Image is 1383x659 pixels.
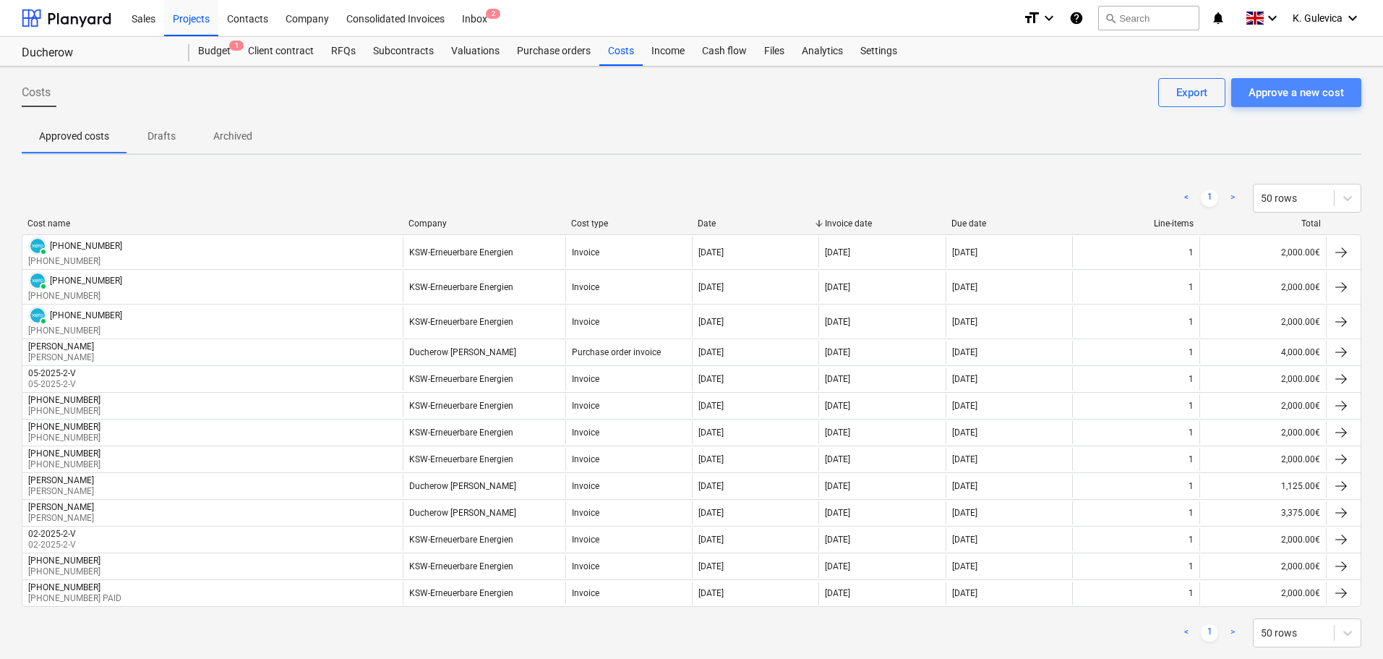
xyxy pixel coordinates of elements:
[698,347,724,357] div: [DATE]
[952,454,977,464] div: [DATE]
[22,46,172,61] div: Ducherow
[229,41,244,51] span: 1
[189,37,239,66] a: Budget1
[1199,448,1326,471] div: 2,000.00€
[1199,341,1326,364] div: 4,000.00€
[1098,6,1199,30] button: Search
[952,401,977,411] div: [DATE]
[599,37,643,66] div: Costs
[643,37,693,66] a: Income
[572,247,599,258] div: Invoice
[1199,237,1326,268] div: 2,000.00€
[1189,508,1194,518] div: 1
[1189,588,1194,598] div: 1
[28,306,47,325] div: Invoice has been synced with Xero and its status is currently PAID
[409,535,513,545] div: KSW-Erneuerbare Energien
[1178,624,1195,642] a: Previous page
[952,347,977,357] div: [DATE]
[1079,218,1194,229] div: Line-items
[28,459,103,471] p: [PHONE_NUMBER]
[508,37,599,66] a: Purchase orders
[409,401,513,411] div: KSW-Erneuerbare Energien
[572,282,599,292] div: Invoice
[793,37,852,66] div: Analytics
[693,37,755,66] a: Cash flow
[486,9,500,19] span: 2
[1189,535,1194,545] div: 1
[698,401,724,411] div: [DATE]
[22,84,51,101] span: Costs
[1189,428,1194,438] div: 1
[1249,83,1344,102] div: Approve a new cost
[698,218,813,229] div: Date
[409,508,516,518] div: Ducherow [PERSON_NAME]
[189,37,239,66] div: Budget
[952,481,977,491] div: [DATE]
[1211,9,1225,27] i: notifications
[1189,561,1194,571] div: 1
[825,454,850,464] div: [DATE]
[572,508,599,518] div: Invoice
[852,37,906,66] a: Settings
[28,405,103,417] p: [PHONE_NUMBER]
[1189,374,1194,384] div: 1
[364,37,442,66] a: Subcontracts
[442,37,508,66] a: Valuations
[572,535,599,545] div: Invoice
[1201,190,1218,207] a: Page 1 is your current page
[1158,78,1225,107] button: Export
[1199,306,1326,337] div: 2,000.00€
[239,37,322,66] a: Client contract
[952,317,977,327] div: [DATE]
[1344,9,1361,27] i: keyboard_arrow_down
[409,561,513,571] div: KSW-Erneuerbare Energien
[28,325,122,337] p: [PHONE_NUMBER]
[952,561,977,571] div: [DATE]
[408,218,560,229] div: Company
[1224,624,1241,642] a: Next page
[825,347,850,357] div: [DATE]
[30,308,45,323] img: xero.svg
[50,241,122,251] div: [PHONE_NUMBER]
[28,475,94,485] div: [PERSON_NAME]
[952,588,977,598] div: [DATE]
[825,481,850,491] div: [DATE]
[409,247,513,258] div: KSW-Erneuerbare Energien
[572,454,599,464] div: Invoice
[1201,624,1218,642] a: Page 1 is your current page
[572,374,599,384] div: Invoice
[1189,454,1194,464] div: 1
[698,508,724,518] div: [DATE]
[572,428,599,438] div: Invoice
[825,588,850,598] div: [DATE]
[50,310,122,320] div: [PHONE_NUMBER]
[1199,501,1326,524] div: 3,375.00€
[1189,481,1194,491] div: 1
[825,535,850,545] div: [DATE]
[39,129,109,144] p: Approved costs
[28,592,121,605] p: [PHONE_NUMBER] PAID
[1189,401,1194,411] div: 1
[322,37,364,66] div: RFQs
[30,273,45,288] img: xero.svg
[1189,317,1194,327] div: 1
[698,561,724,571] div: [DATE]
[409,282,513,292] div: KSW-Erneuerbare Energien
[409,347,516,357] div: Ducherow [PERSON_NAME]
[28,237,47,255] div: Invoice has been synced with Xero and its status is currently PAID
[1205,218,1321,229] div: Total
[1199,367,1326,391] div: 2,000.00€
[28,432,103,444] p: [PHONE_NUMBER]
[952,247,977,258] div: [DATE]
[28,448,100,459] div: [PHONE_NUMBER]
[28,290,122,302] p: [PHONE_NUMBER]
[951,218,1067,229] div: Due date
[1199,421,1326,444] div: 2,000.00€
[571,218,687,229] div: Cost type
[952,535,977,545] div: [DATE]
[409,454,513,464] div: KSW-Erneuerbare Energien
[1224,190,1241,207] a: Next page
